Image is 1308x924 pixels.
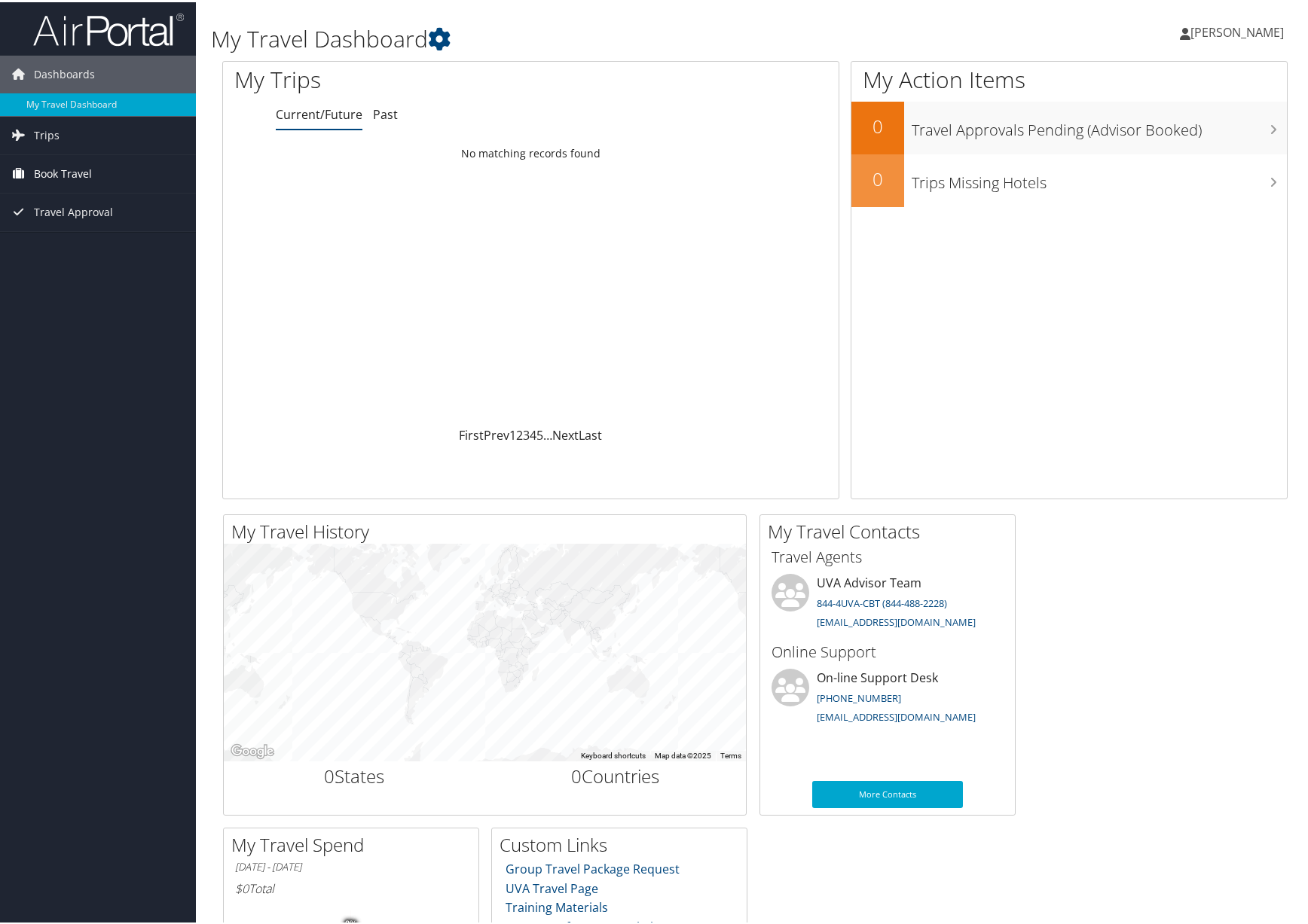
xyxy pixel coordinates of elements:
[536,425,543,441] a: 5
[484,425,509,441] a: Prev
[235,858,467,872] h6: [DATE] - [DATE]
[764,666,1011,728] li: On-line Support Desk
[500,830,747,855] h2: Custom Links
[223,138,839,165] td: No matching records found
[912,110,1287,139] h3: Travel Approvals Pending (Advisor Booked)
[1190,22,1284,38] span: [PERSON_NAME]
[33,10,184,45] img: airportal-logo.png
[764,572,1011,633] li: UVA Advisor Team
[509,425,516,441] a: 1
[581,749,646,759] button: Keyboard shortcuts
[543,425,552,441] span: …
[772,544,1004,566] h3: Travel Agents
[373,104,398,120] a: Past
[211,21,937,53] h1: My Travel Dashboard
[228,740,277,759] a: Open this area in Google Maps (opens a new window)
[506,897,608,913] a: Training Materials
[506,858,680,875] a: Group Travel Package Request
[234,62,570,93] h1: My Trips
[817,594,947,608] a: 844-4UVA-CBT (844-488-2228)
[571,761,582,786] span: 0
[851,99,1287,152] a: 0Travel Approvals Pending (Advisor Booked)
[231,830,478,855] h2: My Travel Spend
[34,153,92,191] span: Book Travel
[34,114,60,152] span: Trips
[324,761,335,786] span: 0
[655,749,711,758] span: Map data ©2025
[579,425,602,441] a: Last
[516,425,523,441] a: 2
[851,62,1287,93] h1: My Action Items
[552,425,579,441] a: Next
[768,517,1015,542] h2: My Travel Contacts
[235,878,467,895] h6: Total
[523,425,530,441] a: 3
[497,761,735,787] h2: Countries
[1180,8,1299,53] a: [PERSON_NAME]
[817,708,976,721] a: [EMAIL_ADDRESS][DOMAIN_NAME]
[720,749,741,758] a: Terms (opens in new tab)
[506,878,598,895] a: UVA Travel Page
[812,779,963,806] a: More Contacts
[276,104,362,120] a: Current/Future
[851,111,904,137] h2: 0
[235,878,249,895] span: $0
[772,639,1004,660] h3: Online Support
[34,53,95,91] span: Dashboards
[34,191,113,229] span: Travel Approval
[851,152,1287,205] a: 0Trips Missing Hotels
[817,689,901,703] a: [PHONE_NUMBER]
[817,613,976,627] a: [EMAIL_ADDRESS][DOMAIN_NAME]
[912,163,1287,191] h3: Trips Missing Hotels
[530,425,536,441] a: 4
[851,164,904,190] h2: 0
[235,761,474,787] h2: States
[459,425,484,441] a: First
[231,517,746,542] h2: My Travel History
[228,740,277,759] img: Google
